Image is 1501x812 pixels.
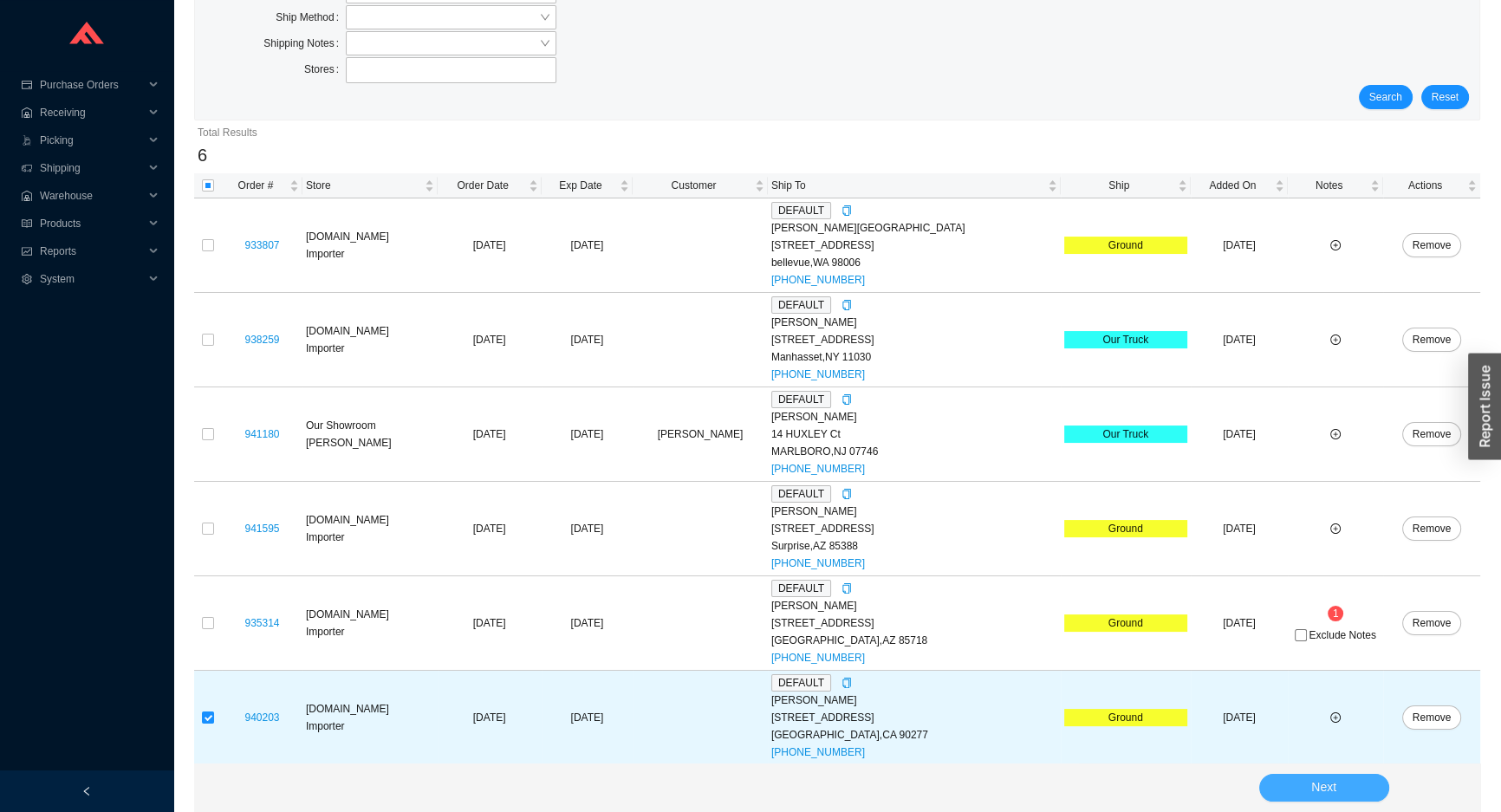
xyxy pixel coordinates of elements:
td: [DATE] [438,671,542,765]
div: [PERSON_NAME] [771,408,1057,425]
div: [GEOGRAPHIC_DATA] , AZ 85718 [771,632,1057,649]
span: Next [1311,777,1336,797]
span: copy [841,205,852,216]
span: DEFAULT [771,580,831,597]
span: plus-circle [1330,712,1341,723]
span: Ship To [771,177,1044,194]
div: [STREET_ADDRESS] [771,614,1057,632]
div: Copy [841,202,852,219]
td: [DATE] [1191,387,1288,482]
span: plus-circle [1330,429,1341,439]
div: Surprise , AZ 85388 [771,537,1057,555]
th: Customer sortable [633,173,768,198]
th: Ship To sortable [768,173,1061,198]
div: [DATE] [545,614,630,632]
span: DEFAULT [771,202,831,219]
div: [PERSON_NAME] [771,692,1057,709]
label: Ship Method [276,5,346,29]
span: Warehouse [40,182,144,210]
label: Shipping Notes [263,31,346,55]
td: [DATE] [438,482,542,576]
span: copy [841,300,852,310]
div: [DATE] [545,520,630,537]
span: Picking [40,127,144,154]
th: Order # sortable [222,173,302,198]
a: 933807 [244,239,279,251]
button: Remove [1402,328,1462,352]
div: [STREET_ADDRESS] [771,520,1057,537]
th: Exp Date sortable [542,173,634,198]
span: DEFAULT [771,674,831,692]
th: Notes sortable [1288,173,1383,198]
span: copy [841,678,852,688]
td: [DATE] [1191,482,1288,576]
td: [DATE] [1191,671,1288,765]
div: [DATE] [545,331,630,348]
div: Ground [1064,709,1187,726]
span: Remove [1413,520,1452,537]
span: System [40,265,144,293]
span: Reports [40,237,144,265]
span: Exp Date [545,177,617,194]
a: [PHONE_NUMBER] [771,463,865,475]
span: DEFAULT [771,296,831,314]
div: [DOMAIN_NAME] Importer [306,228,434,263]
div: [DOMAIN_NAME] Importer [306,511,434,546]
div: Copy [841,485,852,503]
span: Order # [225,177,286,194]
div: 14 HUXLEY Ct [771,425,1057,443]
span: Remove [1413,709,1452,726]
div: [PERSON_NAME] [771,503,1057,520]
th: Ship sortable [1061,173,1191,198]
td: [DATE] [1191,198,1288,293]
sup: 1 [1328,606,1344,621]
span: Order Date [441,177,525,194]
span: copy [841,583,852,594]
span: Reset [1432,88,1459,106]
td: [DATE] [1191,576,1288,671]
span: Purchase Orders [40,71,144,99]
button: Remove [1402,705,1462,730]
td: [PERSON_NAME] [633,387,768,482]
div: Our Showroom [PERSON_NAME] [306,417,434,451]
button: Remove [1402,611,1462,635]
div: Copy [841,296,852,314]
div: [PERSON_NAME][GEOGRAPHIC_DATA] [771,219,1057,237]
div: [STREET_ADDRESS] [771,237,1057,254]
div: Copy [841,674,852,692]
span: left [81,786,92,796]
label: Stores [304,57,346,81]
span: plus-circle [1330,335,1341,345]
span: Store [306,177,421,194]
span: Receiving [40,99,144,127]
span: copy [841,394,852,405]
td: [DATE] [438,387,542,482]
span: DEFAULT [771,485,831,503]
span: Added On [1194,177,1271,194]
div: bellevue , WA 98006 [771,254,1057,271]
td: [DATE] [438,576,542,671]
div: Copy [841,580,852,597]
div: MARLBORO , NJ 07746 [771,443,1057,460]
span: 1 [1333,607,1339,620]
button: Remove [1402,233,1462,257]
div: Copy [841,391,852,408]
button: Remove [1402,516,1462,541]
a: 941180 [244,428,279,440]
div: Our Truck [1064,331,1187,348]
span: Customer [636,177,751,194]
span: Shipping [40,154,144,182]
span: copy [841,489,852,499]
div: [DOMAIN_NAME] Importer [306,700,434,735]
div: Total Results [198,124,1477,141]
span: plus-circle [1330,240,1341,250]
span: plus-circle [1330,523,1341,534]
td: [DATE] [438,198,542,293]
td: [DATE] [438,293,542,387]
a: 940203 [244,711,279,724]
div: Ground [1064,520,1187,537]
span: Remove [1413,614,1452,632]
span: setting [21,274,33,284]
a: [PHONE_NUMBER] [771,652,865,664]
div: Our Truck [1064,425,1187,443]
